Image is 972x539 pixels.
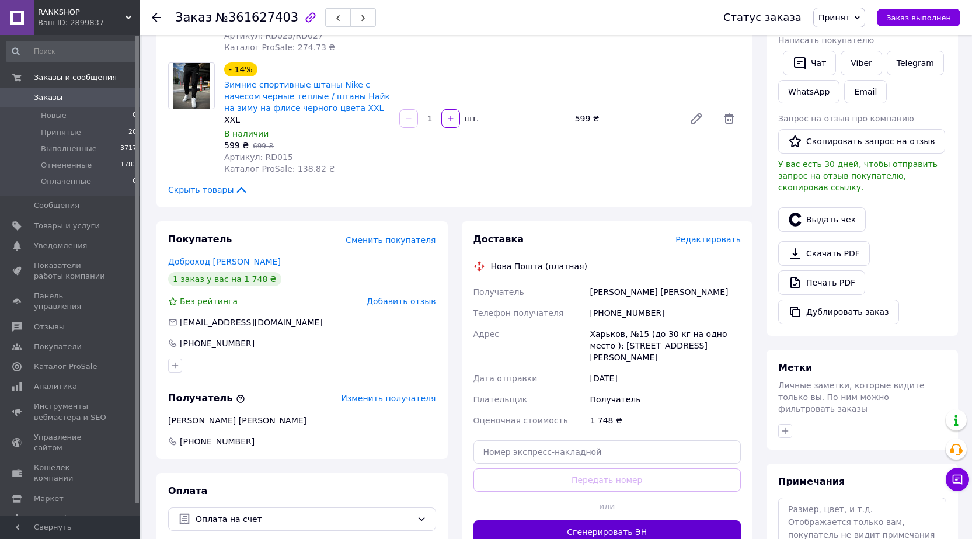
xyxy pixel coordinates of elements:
[778,362,812,373] span: Метки
[128,127,137,138] span: 20
[473,308,564,318] span: Телефон получателя
[488,260,590,272] div: Нова Пошта (платная)
[34,241,87,251] span: Уведомления
[778,270,865,295] a: Печать PDF
[587,368,743,389] div: [DATE]
[175,11,212,25] span: Заказ
[224,141,249,150] span: 599 ₴
[120,160,137,171] span: 1783
[587,324,743,368] div: Харьков, №15 (до 30 кг на одно место ): [STREET_ADDRESS][PERSON_NAME]
[224,43,335,52] span: Каталог ProSale: 274.73 ₴
[253,142,274,150] span: 699 ₴
[473,416,569,425] span: Оценочная стоимость
[173,63,210,109] img: Зимние спортивные штаны Nike с начесом черные теплые / штаны Найк на зиму на флисе черного цвета XXL
[886,13,951,22] span: Заказ выполнен
[346,235,436,245] span: Сменить покупателя
[41,144,97,154] span: Выполненные
[168,257,281,266] a: Доброход [PERSON_NAME]
[778,159,938,192] span: У вас есть 30 дней, чтобы отправить запрос на отзыв покупателю, скопировав ссылку.
[168,272,281,286] div: 1 заказ у вас на 1 748 ₴
[6,41,138,62] input: Поиск
[778,80,839,103] a: WhatsApp
[168,234,232,245] span: Покупатель
[594,500,621,512] span: или
[34,72,117,83] span: Заказы и сообщения
[34,361,97,372] span: Каталог ProSale
[34,322,65,332] span: Отзывы
[120,144,137,154] span: 3717
[783,51,836,75] button: Чат
[224,80,390,113] a: Зимние спортивные штаны Nike с начесом черные теплые / штаны Найк на зиму на флисе черного цвета XXL
[778,114,914,123] span: Запрос на отзыв про компанию
[34,221,100,231] span: Товары и услуги
[34,493,64,504] span: Маркет
[367,297,436,306] span: Добавить отзыв
[34,260,108,281] span: Показатели работы компании
[341,394,436,403] span: Изменить получателя
[196,513,412,526] span: Оплата на счет
[179,338,256,349] div: [PHONE_NUMBER]
[587,410,743,431] div: 1 748 ₴
[41,127,81,138] span: Принятые
[587,389,743,410] div: Получатель
[34,381,77,392] span: Аналитика
[168,392,245,404] span: Получатель
[133,110,137,121] span: 0
[34,401,108,422] span: Инструменты вебмастера и SEO
[473,374,538,383] span: Дата отправки
[168,415,436,426] div: [PERSON_NAME] [PERSON_NAME]
[224,62,257,76] div: - 14%
[778,381,925,413] span: Личные заметки, которые видите только вы. По ним можно фильтровать заказы
[179,436,256,447] span: [PHONE_NUMBER]
[38,7,126,18] span: RANKSHOP
[34,291,108,312] span: Панель управления
[215,11,298,25] span: №361627403
[180,297,238,306] span: Без рейтинга
[723,12,802,23] div: Статус заказа
[675,235,741,244] span: Редактировать
[34,463,108,484] span: Кошелек компании
[180,318,323,327] span: [EMAIL_ADDRESS][DOMAIN_NAME]
[168,485,207,496] span: Оплата
[946,468,969,491] button: Чат с покупателем
[887,51,944,75] a: Telegram
[224,31,323,40] span: Артикул: RD025/RD027
[587,281,743,302] div: [PERSON_NAME] [PERSON_NAME]
[844,80,887,103] button: Email
[587,302,743,324] div: [PHONE_NUMBER]
[133,176,137,187] span: 6
[461,113,480,124] div: шт.
[778,476,845,487] span: Примечания
[224,164,335,173] span: Каталог ProSale: 138.82 ₴
[778,207,866,232] button: Выдать чек
[41,176,91,187] span: Оплаченные
[570,110,680,127] div: 599 ₴
[841,51,882,75] a: Viber
[473,329,499,339] span: Адрес
[778,129,945,154] button: Скопировать запрос на отзыв
[778,300,899,324] button: Дублировать заказ
[473,440,741,464] input: Номер экспресс-накладной
[38,18,140,28] div: Ваш ID: 2899837
[877,9,960,26] button: Заказ выполнен
[685,107,708,130] a: Редактировать
[41,160,92,171] span: Отмененные
[41,110,67,121] span: Новые
[34,513,76,524] span: Настройки
[34,92,62,103] span: Заказы
[152,12,161,23] div: Вернуться назад
[473,234,524,245] span: Доставка
[34,200,79,211] span: Сообщения
[778,36,874,45] span: Написать покупателю
[168,184,248,196] span: Скрыть товары
[224,129,269,138] span: В наличии
[473,287,524,297] span: Получатель
[778,241,870,266] a: Скачать PDF
[224,152,293,162] span: Артикул: RD015
[473,395,528,404] span: Плательщик
[818,13,850,22] span: Принят
[34,432,108,453] span: Управление сайтом
[224,114,390,126] div: XXL
[717,107,741,130] span: Удалить
[34,342,82,352] span: Покупатели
